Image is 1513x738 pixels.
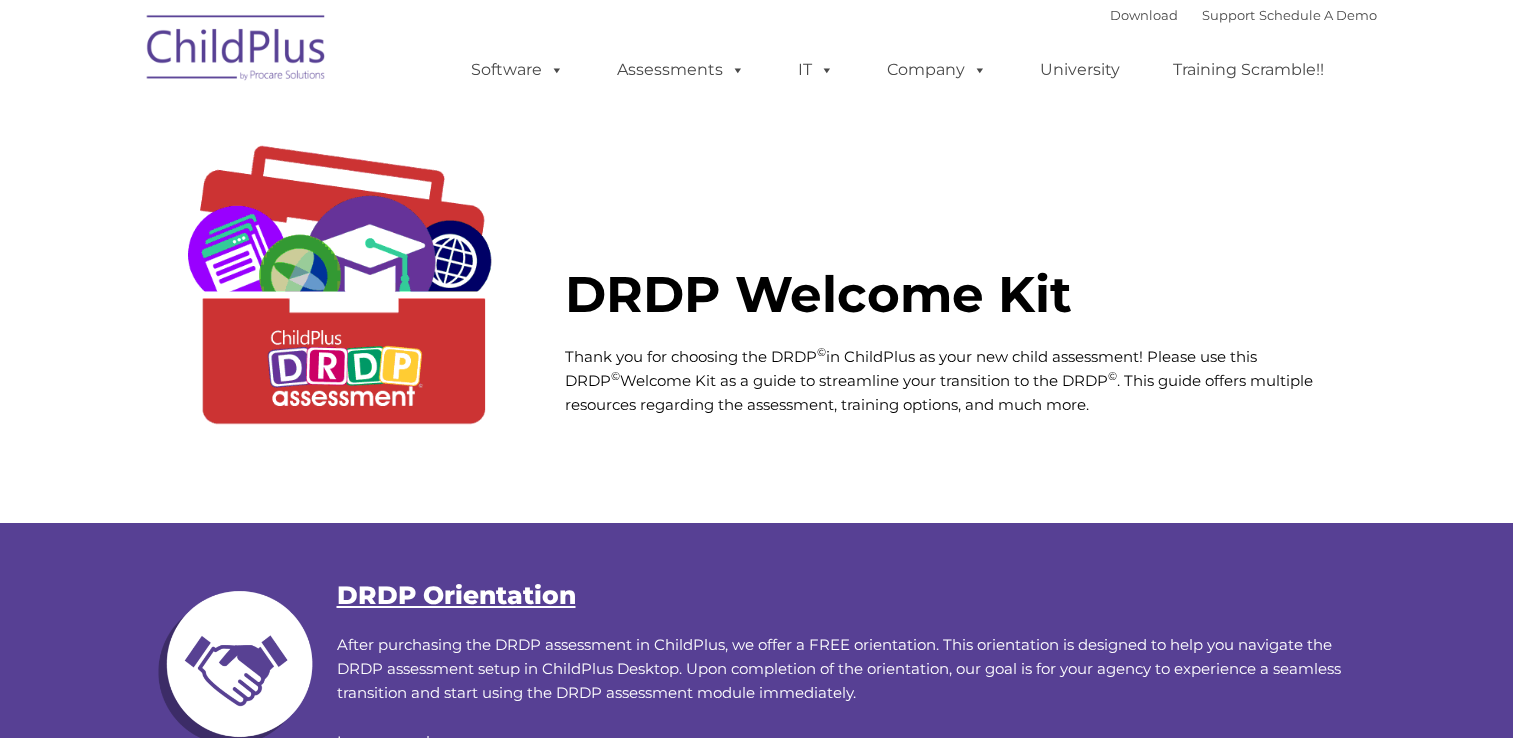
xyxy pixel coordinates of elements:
[565,264,1072,325] strong: DRDP Welcome Kit
[1202,7,1255,23] a: Support
[565,347,1313,414] span: Thank you for choosing the DRDP in ChildPlus as your new child assessment! Please use this DRDP W...
[867,50,1007,90] a: Company
[597,50,765,90] a: Assessments
[1153,50,1344,90] a: Training Scramble!!
[451,50,584,90] a: Software
[1110,7,1178,23] a: Download
[1020,50,1140,90] a: University
[817,345,826,359] sup: ©
[152,633,1362,705] p: After purchasing the DRDP assessment in ChildPlus, we offer a FREE orientation. This orientation ...
[1259,7,1377,23] a: Schedule A Demo
[778,50,854,90] a: IT
[137,1,337,101] img: ChildPlus by Procare Solutions
[1108,369,1117,383] sup: ©
[1110,7,1377,23] font: |
[611,369,620,383] sup: ©
[337,580,576,610] a: DRDP Orientation
[152,105,535,488] img: DRDP-Tool-Kit2.gif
